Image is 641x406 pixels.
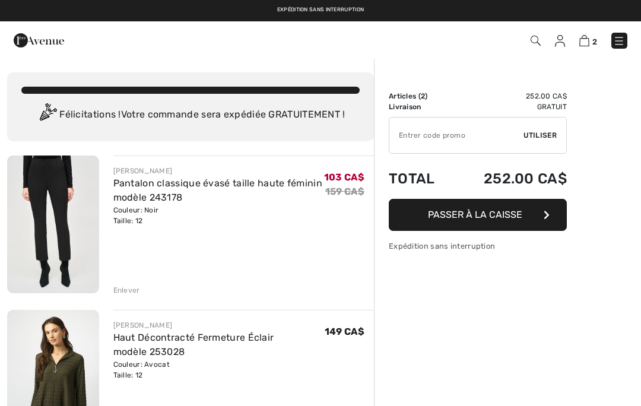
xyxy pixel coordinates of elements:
[325,186,364,197] s: 159 CA$
[452,158,567,199] td: 252.00 CA$
[324,172,364,183] span: 103 CA$
[389,118,523,153] input: Code promo
[531,36,541,46] img: Recherche
[579,33,597,47] a: 2
[389,240,567,252] div: Expédition sans interruption
[613,35,625,47] img: Menu
[325,326,364,337] span: 149 CA$
[36,103,59,127] img: Congratulation2.svg
[113,205,324,226] div: Couleur: Noir Taille: 12
[579,35,589,46] img: Panier d'achat
[452,101,567,112] td: Gratuit
[113,177,323,203] a: Pantalon classique évasé taille haute féminin modèle 243178
[389,199,567,231] button: Passer à la caisse
[113,359,325,380] div: Couleur: Avocat Taille: 12
[7,156,99,293] img: Pantalon classique évasé taille haute féminin modèle 243178
[592,37,597,46] span: 2
[428,209,522,220] span: Passer à la caisse
[113,285,140,296] div: Enlever
[523,130,557,141] span: Utiliser
[389,158,452,199] td: Total
[452,91,567,101] td: 252.00 CA$
[113,332,274,357] a: Haut Décontracté Fermeture Éclair modèle 253028
[113,166,324,176] div: [PERSON_NAME]
[389,101,452,112] td: Livraison
[14,28,64,52] img: 1ère Avenue
[421,92,425,100] span: 2
[113,320,325,331] div: [PERSON_NAME]
[389,91,452,101] td: Articles ( )
[21,103,360,127] div: Félicitations ! Votre commande sera expédiée GRATUITEMENT !
[555,35,565,47] img: Mes infos
[14,34,64,45] a: 1ère Avenue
